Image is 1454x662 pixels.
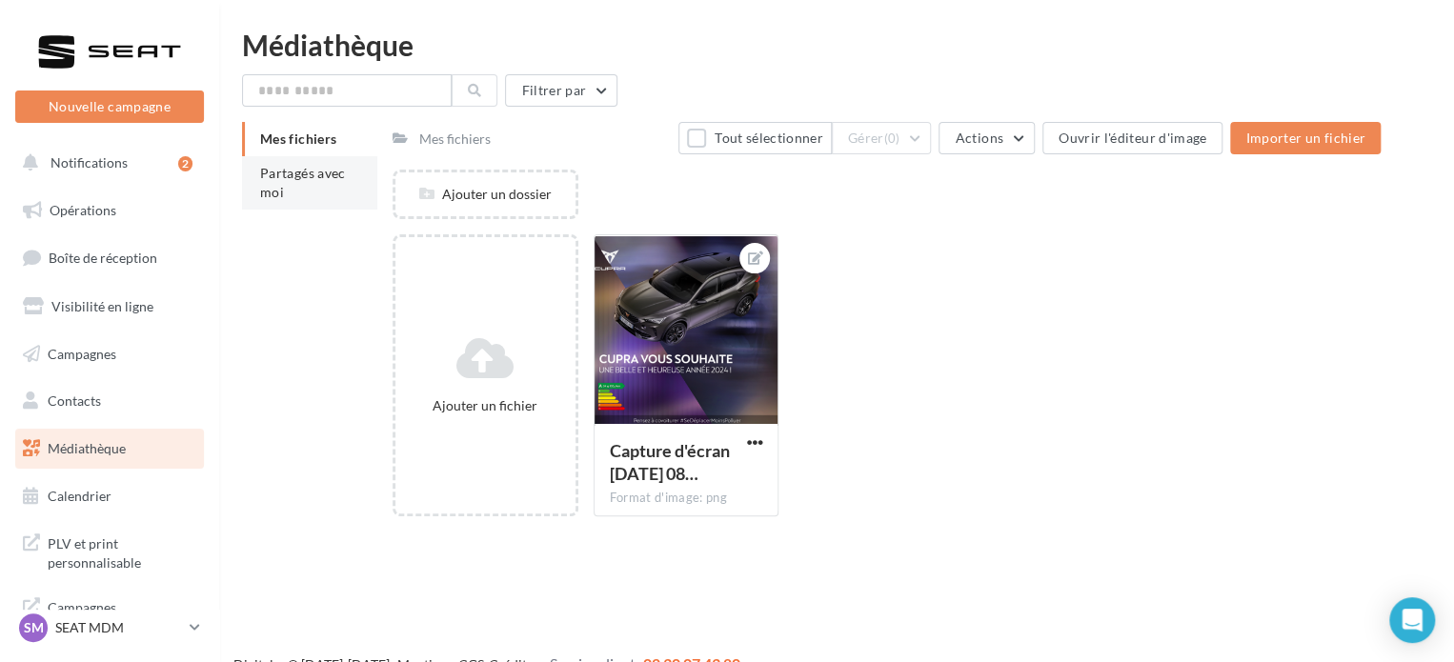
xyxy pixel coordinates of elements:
div: Format d'image: png [610,490,763,507]
button: Filtrer par [505,74,617,107]
span: PLV et print personnalisable [48,531,196,572]
button: Gérer(0) [832,122,932,154]
div: Open Intercom Messenger [1389,597,1435,643]
span: SM [24,618,44,637]
button: Actions [939,122,1034,154]
a: PLV et print personnalisable [11,523,208,579]
div: 2 [178,156,192,171]
a: Visibilité en ligne [11,287,208,327]
a: Opérations [11,191,208,231]
span: Médiathèque [48,440,126,456]
div: Mes fichiers [419,130,491,149]
span: Notifications [50,154,128,171]
div: Médiathèque [242,30,1431,59]
span: Campagnes [48,345,116,361]
span: Mes fichiers [260,130,336,147]
span: Importer un fichier [1245,130,1365,146]
button: Importer un fichier [1230,122,1381,154]
span: Contacts [48,392,101,409]
div: Ajouter un dossier [395,185,576,204]
span: Visibilité en ligne [51,298,153,314]
span: (0) [884,130,900,146]
a: Médiathèque [11,429,208,469]
span: Partagés avec moi [260,165,346,200]
a: SM SEAT MDM [15,610,204,646]
div: Ajouter un fichier [403,396,568,415]
span: Calendrier [48,488,111,504]
a: Campagnes [11,334,208,374]
a: Calendrier [11,476,208,516]
span: Boîte de réception [49,250,157,266]
span: Capture d'écran 2023-12-26 082745 [610,440,730,484]
button: Nouvelle campagne [15,90,204,123]
span: Actions [955,130,1002,146]
a: Contacts [11,381,208,421]
button: Ouvrir l'éditeur d'image [1042,122,1222,154]
button: Notifications 2 [11,143,200,183]
span: Campagnes DataOnDemand [48,594,196,635]
button: Tout sélectionner [678,122,831,154]
a: Boîte de réception [11,237,208,278]
span: Opérations [50,202,116,218]
p: SEAT MDM [55,618,182,637]
a: Campagnes DataOnDemand [11,587,208,643]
